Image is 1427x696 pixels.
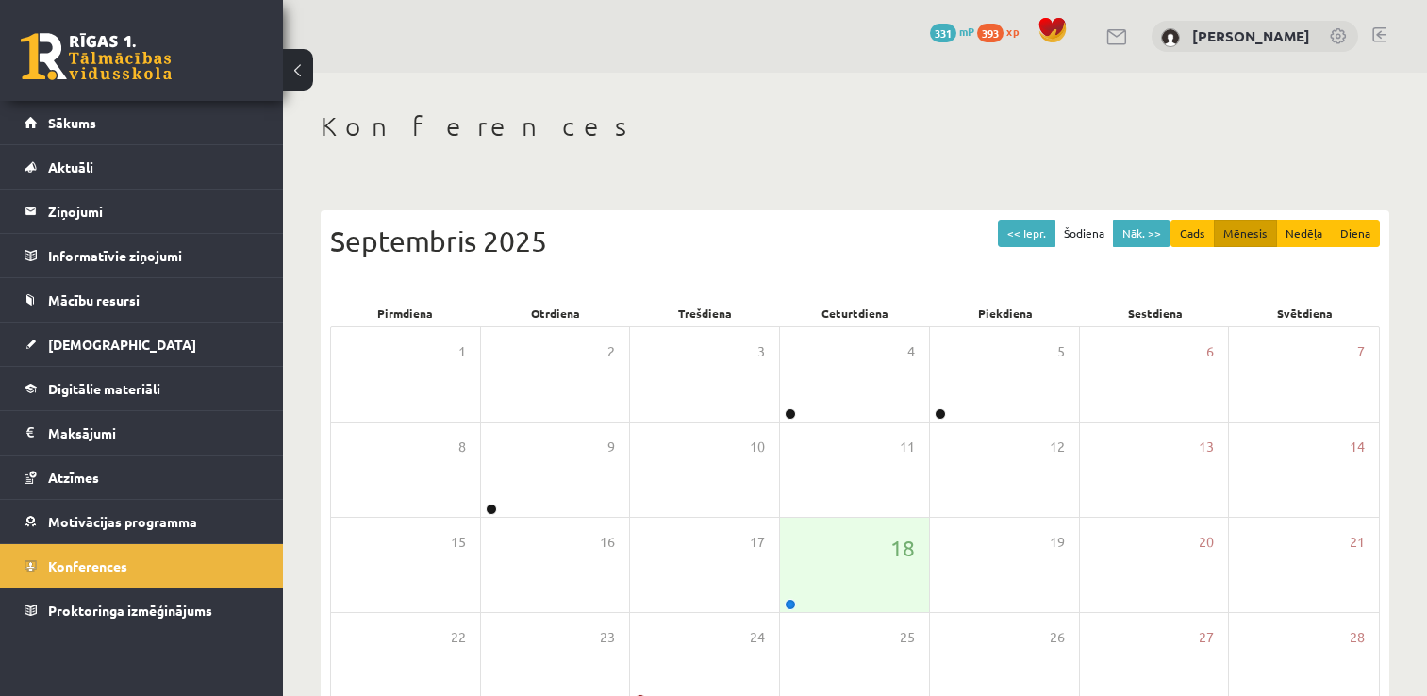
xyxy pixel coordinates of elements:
span: Motivācijas programma [48,513,197,530]
a: 331 mP [930,24,974,39]
span: 4 [907,341,915,362]
div: Sestdiena [1080,300,1230,326]
a: Motivācijas programma [25,500,259,543]
div: Otrdiena [480,300,630,326]
div: Trešdiena [630,300,780,326]
span: 21 [1350,532,1365,553]
span: 11 [900,437,915,457]
button: Nedēļa [1276,220,1332,247]
span: 24 [750,627,765,648]
a: Informatīvie ziņojumi [25,234,259,277]
span: mP [959,24,974,39]
span: 10 [750,437,765,457]
h1: Konferences [321,110,1389,142]
span: [DEMOGRAPHIC_DATA] [48,336,196,353]
a: Atzīmes [25,456,259,499]
span: 9 [607,437,615,457]
a: 393 xp [977,24,1028,39]
span: 7 [1357,341,1365,362]
span: 6 [1206,341,1214,362]
span: 19 [1050,532,1065,553]
span: 27 [1199,627,1214,648]
button: Mēnesis [1214,220,1277,247]
button: Diena [1331,220,1380,247]
legend: Ziņojumi [48,190,259,233]
a: Proktoringa izmēģinājums [25,588,259,632]
legend: Maksājumi [48,411,259,455]
span: 15 [451,532,466,553]
span: 18 [890,532,915,564]
span: Aktuāli [48,158,93,175]
a: Mācību resursi [25,278,259,322]
a: Aktuāli [25,145,259,189]
a: [DEMOGRAPHIC_DATA] [25,323,259,366]
span: 5 [1057,341,1065,362]
span: 17 [750,532,765,553]
span: xp [1006,24,1019,39]
img: Kitija Borkovska [1161,28,1180,47]
legend: Informatīvie ziņojumi [48,234,259,277]
a: Digitālie materiāli [25,367,259,410]
span: Konferences [48,557,127,574]
a: Ziņojumi [25,190,259,233]
span: 22 [451,627,466,648]
a: Maksājumi [25,411,259,455]
div: Svētdiena [1230,300,1380,326]
span: 1 [458,341,466,362]
span: 13 [1199,437,1214,457]
span: 393 [977,24,1004,42]
span: 28 [1350,627,1365,648]
span: Mācību resursi [48,291,140,308]
span: Digitālie materiāli [48,380,160,397]
span: 331 [930,24,956,42]
span: Atzīmes [48,469,99,486]
div: Pirmdiena [330,300,480,326]
span: 12 [1050,437,1065,457]
div: Piekdiena [930,300,1080,326]
span: 23 [600,627,615,648]
a: [PERSON_NAME] [1192,26,1310,45]
span: 20 [1199,532,1214,553]
div: Septembris 2025 [330,220,1380,262]
button: Šodiena [1054,220,1114,247]
a: Rīgas 1. Tālmācības vidusskola [21,33,172,80]
span: 8 [458,437,466,457]
span: Proktoringa izmēģinājums [48,602,212,619]
span: Sākums [48,114,96,131]
button: Gads [1170,220,1215,247]
button: Nāk. >> [1113,220,1170,247]
span: 14 [1350,437,1365,457]
a: Sākums [25,101,259,144]
span: 16 [600,532,615,553]
span: 26 [1050,627,1065,648]
span: 2 [607,341,615,362]
a: Konferences [25,544,259,588]
span: 25 [900,627,915,648]
button: << Iepr. [998,220,1055,247]
span: 3 [757,341,765,362]
div: Ceturtdiena [780,300,930,326]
